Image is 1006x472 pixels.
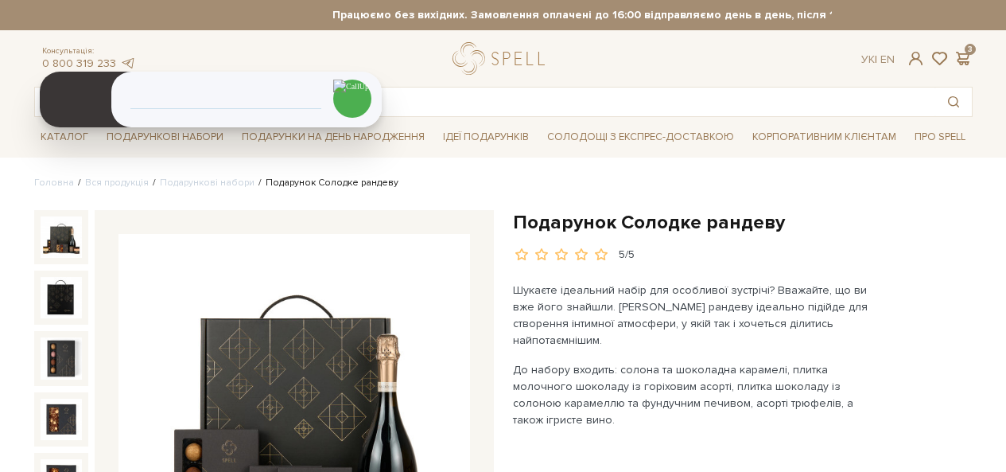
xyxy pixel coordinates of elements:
[85,177,149,189] a: Вся продукція
[34,125,95,150] span: Каталог
[437,125,535,150] span: Ідеї подарунків
[35,88,935,116] input: Пошук товару у каталозі
[120,57,136,70] a: telegram
[41,277,82,318] img: Подарунок Солодке рандеву
[513,282,886,349] p: Шукаєте ідеальний набір для особливої зустрічі? Вважайте, що ви вже його знайшли. [PERSON_NAME] р...
[34,177,74,189] a: Головна
[100,125,230,150] span: Подарункові набори
[160,177,254,189] a: Подарункові набори
[880,53,895,66] a: En
[41,399,82,440] img: Подарунок Солодке рандеву
[861,53,895,67] div: Ук
[41,216,82,258] img: Подарунок Солодке рандеву
[453,42,552,75] a: logo
[746,123,903,150] a: Корпоративним клієнтам
[41,337,82,379] img: Подарунок Солодке рандеву
[42,57,116,70] a: 0 800 319 233
[254,176,398,190] li: Подарунок Солодке рандеву
[875,53,877,66] span: |
[935,88,972,116] button: Пошук товару у каталозі
[42,46,136,57] span: Консультація:
[513,361,886,428] p: До набору входить: солона та шоколадна карамелі, плитка молочного шоколаду із горіховим асорті, п...
[619,248,635,263] div: 5/5
[513,210,973,235] h1: Подарунок Солодке рандеву
[908,125,972,150] span: Про Spell
[235,125,431,150] span: Подарунки на День народження
[541,123,740,150] a: Солодощі з експрес-доставкою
